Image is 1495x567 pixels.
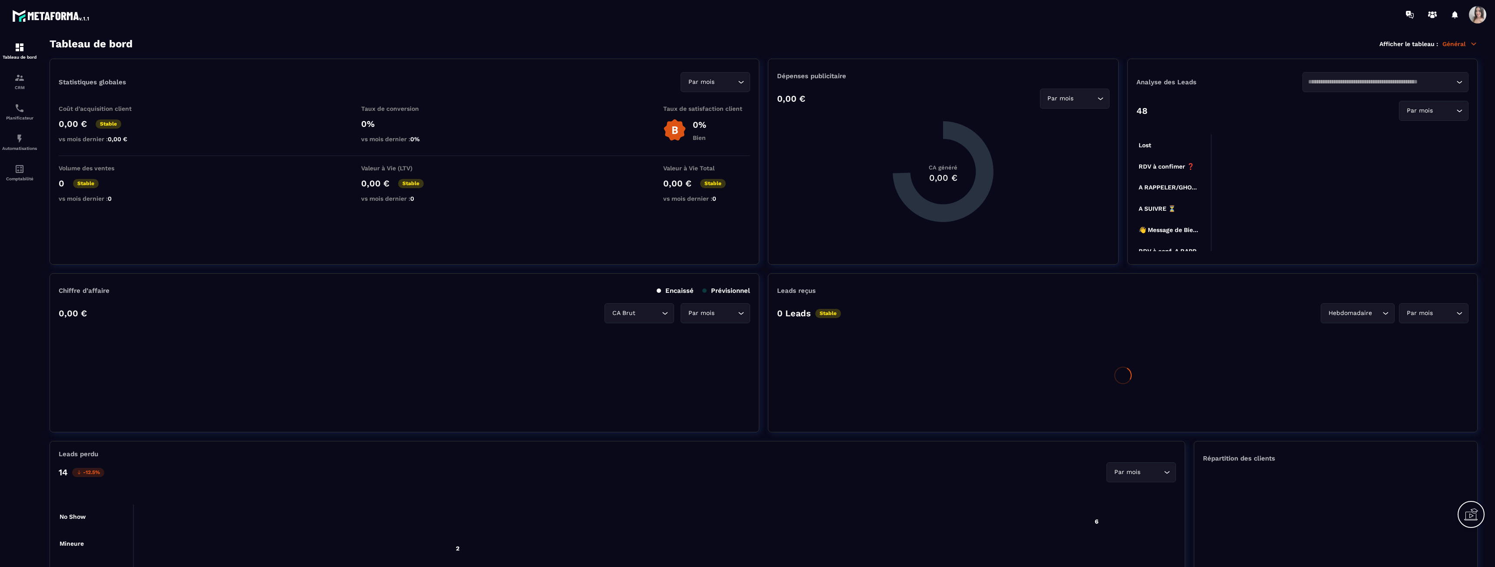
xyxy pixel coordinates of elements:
input: Search for option [716,308,736,318]
span: Hebdomadaire [1326,308,1374,318]
p: 0,00 € [59,308,87,318]
span: Par mois [686,308,716,318]
input: Search for option [1142,468,1162,477]
p: vs mois dernier : [663,195,750,202]
p: Stable [700,179,726,188]
input: Search for option [637,308,660,318]
p: Prévisionnel [702,287,750,295]
span: CA Brut [610,308,637,318]
input: Search for option [1308,77,1454,87]
p: 0 Leads [777,308,811,318]
div: Search for option [1106,462,1176,482]
span: Par mois [1405,308,1435,318]
p: Afficher le tableau : [1379,40,1438,47]
p: -12.5% [72,468,104,477]
img: formation [14,42,25,53]
p: Taux de conversion [361,105,448,112]
p: Analyse des Leads [1136,78,1302,86]
p: Automatisations [2,146,37,151]
tspan: A SUIVRE ⏳ [1139,205,1176,212]
span: 0 [712,195,716,202]
tspan: RDV à confimer ❓ [1139,163,1195,170]
p: 0% [693,119,706,130]
span: Par mois [1112,468,1142,477]
span: Par mois [1046,94,1076,103]
p: Encaissé [657,287,694,295]
p: 48 [1136,106,1147,116]
p: Stable [398,179,424,188]
p: Coût d'acquisition client [59,105,146,112]
p: Comptabilité [2,176,37,181]
input: Search for option [1374,308,1380,318]
a: formationformationTableau de bord [2,36,37,66]
tspan: No Show [60,513,86,520]
span: 0 [410,195,414,202]
span: 0 [108,195,112,202]
p: Répartition des clients [1203,454,1468,462]
p: 0,00 € [361,178,389,189]
p: Leads reçus [777,287,816,295]
span: Par mois [1405,106,1435,116]
p: Taux de satisfaction client [663,105,750,112]
input: Search for option [716,77,736,87]
img: accountant [14,164,25,174]
p: vs mois dernier : [59,195,146,202]
p: Tableau de bord [2,55,37,60]
a: accountantaccountantComptabilité [2,157,37,188]
p: vs mois dernier : [59,136,146,143]
span: 0,00 € [108,136,127,143]
div: Search for option [1302,72,1468,92]
p: Stable [73,179,99,188]
tspan: Lost [1139,142,1151,149]
input: Search for option [1435,106,1454,116]
img: b-badge-o.b3b20ee6.svg [663,119,686,142]
div: Search for option [681,72,750,92]
p: Valeur à Vie Total [663,165,750,172]
p: Stable [96,119,121,129]
p: Volume des ventes [59,165,146,172]
div: Search for option [1321,303,1395,323]
tspan: Mineure [60,540,84,547]
p: Planificateur [2,116,37,120]
p: Leads perdu [59,450,98,458]
p: 0% [361,119,448,129]
input: Search for option [1435,308,1454,318]
div: Search for option [681,303,750,323]
p: Chiffre d’affaire [59,287,110,295]
a: formationformationCRM [2,66,37,96]
tspan: RDV à conf. A RAPP... [1139,248,1201,255]
div: Search for option [1399,303,1468,323]
p: vs mois dernier : [361,195,448,202]
tspan: A RAPPELER/GHO... [1139,184,1197,191]
a: schedulerschedulerPlanificateur [2,96,37,127]
p: Statistiques globales [59,78,126,86]
p: Valeur à Vie (LTV) [361,165,448,172]
img: scheduler [14,103,25,113]
img: automations [14,133,25,144]
img: formation [14,73,25,83]
p: 0,00 € [777,93,805,104]
p: Bien [693,134,706,141]
p: 0,00 € [59,119,87,129]
div: Search for option [605,303,674,323]
span: 0% [410,136,420,143]
p: CRM [2,85,37,90]
p: 14 [59,467,68,477]
input: Search for option [1076,94,1095,103]
div: Search for option [1399,101,1468,121]
p: vs mois dernier : [361,136,448,143]
img: logo [12,8,90,23]
p: Stable [815,309,841,318]
p: 0,00 € [663,178,691,189]
a: automationsautomationsAutomatisations [2,127,37,157]
tspan: 👋 Message de Bie... [1139,226,1198,234]
p: 0 [59,178,64,189]
div: Search for option [1040,89,1110,109]
p: Dépenses publicitaire [777,72,1109,80]
span: Par mois [686,77,716,87]
p: Général [1442,40,1478,48]
h3: Tableau de bord [50,38,133,50]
